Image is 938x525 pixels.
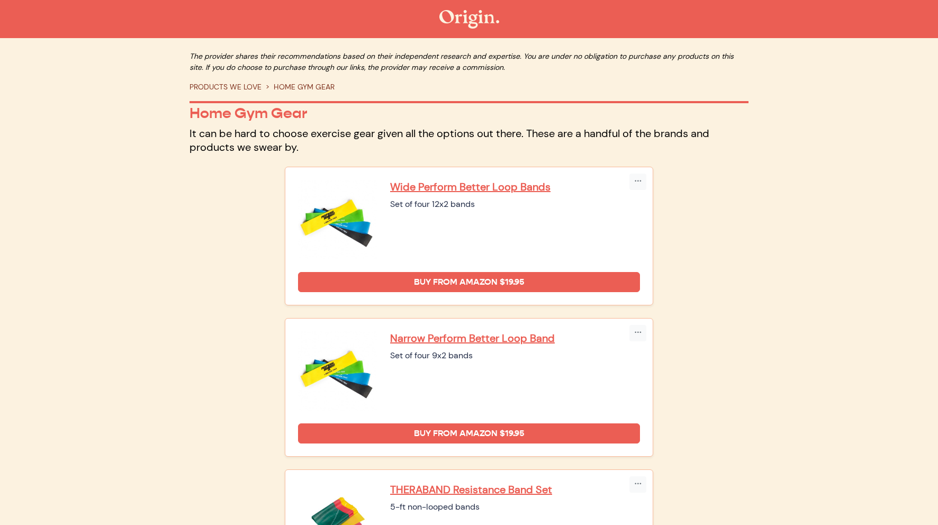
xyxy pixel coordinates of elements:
[190,104,748,122] p: Home Gym Gear
[390,349,640,362] div: Set of four 9x2 bands
[390,331,640,345] a: Narrow Perform Better Loop Band
[190,51,748,73] p: The provider shares their recommendations based on their independent research and expertise. You ...
[298,423,640,443] a: Buy from Amazon $19.95
[298,180,377,259] img: Wide Perform Better Loop Bands
[390,198,640,211] div: Set of four 12x2 bands
[390,180,640,194] a: Wide Perform Better Loop Bands
[390,483,640,496] a: THERABAND Resistance Band Set
[298,331,377,411] img: Narrow Perform Better Loop Band
[190,82,261,92] a: PRODUCTS WE LOVE
[439,10,499,29] img: The Origin Shop
[298,272,640,292] a: Buy from Amazon $19.95
[190,126,748,154] p: It can be hard to choose exercise gear given all the options out there. These are a handful of th...
[261,82,335,93] li: HOME GYM GEAR
[390,501,640,513] div: 5-ft non-looped bands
